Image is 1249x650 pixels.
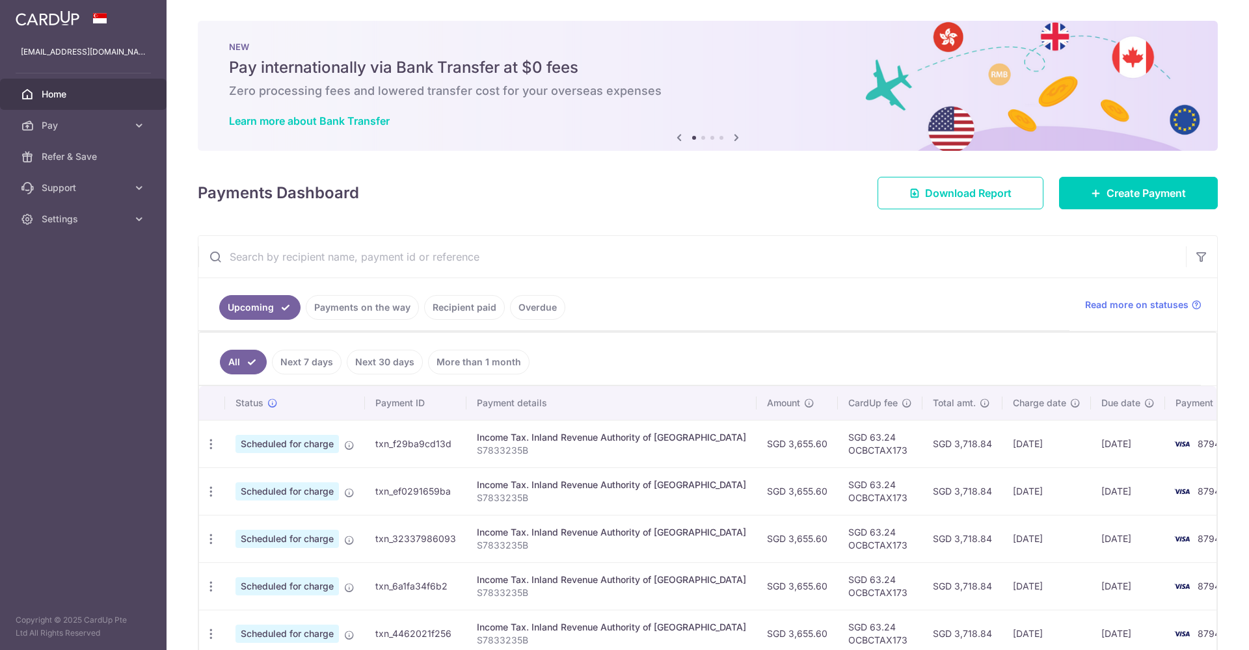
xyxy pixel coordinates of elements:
[1013,396,1066,409] span: Charge date
[1198,533,1220,544] span: 8794
[16,10,79,26] img: CardUp
[1101,396,1140,409] span: Due date
[1059,177,1218,209] a: Create Payment
[1169,436,1195,452] img: Bank Card
[42,150,128,163] span: Refer & Save
[477,431,746,444] div: Income Tax. Inland Revenue Authority of [GEOGRAPHIC_DATA]
[42,213,128,226] span: Settings
[1169,626,1195,642] img: Bank Card
[220,350,267,374] a: All
[477,444,746,457] p: S7833235B
[767,396,800,409] span: Amount
[922,467,1002,515] td: SGD 3,718.84
[1091,467,1165,515] td: [DATE]
[922,420,1002,467] td: SGD 3,718.84
[42,88,128,101] span: Home
[21,45,146,58] p: [EMAIL_ADDRESS][DOMAIN_NAME]
[347,350,423,374] a: Next 30 days
[757,515,838,562] td: SGD 3,655.60
[198,181,359,205] h4: Payments Dashboard
[1198,628,1220,639] span: 8794
[235,435,339,453] span: Scheduled for charge
[757,420,838,467] td: SGD 3,655.60
[922,562,1002,610] td: SGD 3,718.84
[1002,515,1091,562] td: [DATE]
[757,562,838,610] td: SGD 3,655.60
[198,236,1186,278] input: Search by recipient name, payment id or reference
[1198,438,1220,449] span: 8794
[365,420,466,467] td: txn_f29ba9cd13d
[235,530,339,548] span: Scheduled for charge
[229,57,1187,78] h5: Pay internationally via Bank Transfer at $0 fees
[1169,484,1195,499] img: Bank Card
[1085,298,1202,311] a: Read more on statuses
[922,515,1002,562] td: SGD 3,718.84
[229,83,1187,99] h6: Zero processing fees and lowered transfer cost for your overseas expenses
[466,386,757,420] th: Payment details
[42,119,128,132] span: Pay
[838,515,922,562] td: SGD 63.24 OCBCTAX173
[848,396,898,409] span: CardUp fee
[235,625,339,643] span: Scheduled for charge
[477,539,746,552] p: S7833235B
[1169,531,1195,547] img: Bank Card
[477,491,746,504] p: S7833235B
[925,185,1012,201] span: Download Report
[838,467,922,515] td: SGD 63.24 OCBCTAX173
[1002,420,1091,467] td: [DATE]
[1198,580,1220,591] span: 8794
[1091,515,1165,562] td: [DATE]
[365,386,466,420] th: Payment ID
[229,114,390,127] a: Learn more about Bank Transfer
[1002,467,1091,515] td: [DATE]
[272,350,342,374] a: Next 7 days
[477,478,746,491] div: Income Tax. Inland Revenue Authority of [GEOGRAPHIC_DATA]
[365,562,466,610] td: txn_6a1fa34f6b2
[1169,578,1195,594] img: Bank Card
[229,42,1187,52] p: NEW
[42,181,128,194] span: Support
[198,21,1218,151] img: Bank transfer banner
[424,295,505,320] a: Recipient paid
[365,467,466,515] td: txn_ef0291659ba
[838,562,922,610] td: SGD 63.24 OCBCTAX173
[933,396,976,409] span: Total amt.
[1091,420,1165,467] td: [DATE]
[1091,562,1165,610] td: [DATE]
[477,526,746,539] div: Income Tax. Inland Revenue Authority of [GEOGRAPHIC_DATA]
[477,634,746,647] p: S7833235B
[510,295,565,320] a: Overdue
[428,350,530,374] a: More than 1 month
[878,177,1043,209] a: Download Report
[235,482,339,500] span: Scheduled for charge
[838,420,922,467] td: SGD 63.24 OCBCTAX173
[219,295,301,320] a: Upcoming
[477,573,746,586] div: Income Tax. Inland Revenue Authority of [GEOGRAPHIC_DATA]
[757,467,838,515] td: SGD 3,655.60
[1085,298,1189,311] span: Read more on statuses
[365,515,466,562] td: txn_32337986093
[477,586,746,599] p: S7833235B
[306,295,419,320] a: Payments on the way
[235,577,339,595] span: Scheduled for charge
[477,621,746,634] div: Income Tax. Inland Revenue Authority of [GEOGRAPHIC_DATA]
[1002,562,1091,610] td: [DATE]
[1198,486,1220,497] span: 8794
[235,396,263,409] span: Status
[1107,185,1186,201] span: Create Payment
